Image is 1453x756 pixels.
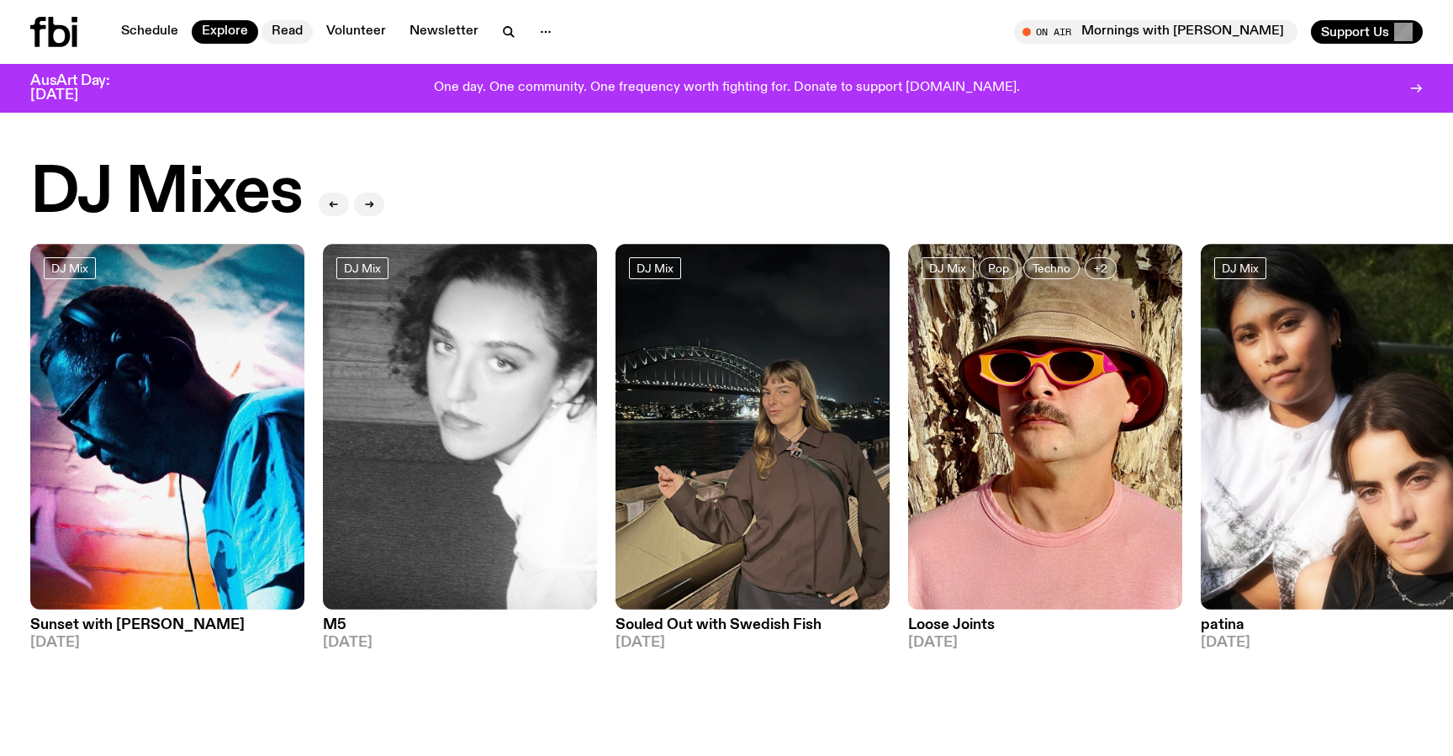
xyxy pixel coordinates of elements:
p: One day. One community. One frequency worth fighting for. Donate to support [DOMAIN_NAME]. [434,81,1020,96]
span: +2 [1094,262,1107,274]
button: +2 [1085,257,1117,279]
span: DJ Mix [637,262,674,274]
span: DJ Mix [1222,262,1259,274]
span: [DATE] [323,636,597,650]
span: Pop [988,262,1009,274]
a: Schedule [111,20,188,44]
a: DJ Mix [336,257,388,279]
span: [DATE] [616,636,890,650]
span: DJ Mix [344,262,381,274]
button: Support Us [1311,20,1423,44]
a: Souled Out with Swedish Fish[DATE] [616,610,890,650]
a: DJ Mix [629,257,681,279]
a: Read [262,20,313,44]
button: On AirMornings with [PERSON_NAME] [1014,20,1297,44]
a: DJ Mix [44,257,96,279]
span: Techno [1033,262,1070,274]
h2: DJ Mixes [30,161,302,225]
h3: Sunset with [PERSON_NAME] [30,618,304,632]
a: Sunset with [PERSON_NAME][DATE] [30,610,304,650]
span: [DATE] [908,636,1182,650]
span: Support Us [1321,24,1389,40]
span: DJ Mix [51,262,88,274]
a: Pop [979,257,1018,279]
h3: Souled Out with Swedish Fish [616,618,890,632]
a: M5[DATE] [323,610,597,650]
img: Izzy Page stands above looking down at Opera Bar. She poses in front of the Harbour Bridge in the... [616,244,890,610]
h3: AusArt Day: [DATE] [30,74,138,103]
span: DJ Mix [929,262,966,274]
h3: M5 [323,618,597,632]
a: DJ Mix [922,257,974,279]
a: Loose Joints[DATE] [908,610,1182,650]
a: Volunteer [316,20,396,44]
a: DJ Mix [1214,257,1266,279]
a: Explore [192,20,258,44]
h3: Loose Joints [908,618,1182,632]
a: Newsletter [399,20,489,44]
a: Techno [1023,257,1080,279]
img: Tyson stands in front of a paperbark tree wearing orange sunglasses, a suede bucket hat and a pin... [908,244,1182,610]
img: Simon Caldwell stands side on, looking downwards. He has headphones on. Behind him is a brightly ... [30,244,304,610]
img: A black and white photo of Lilly wearing a white blouse and looking up at the camera. [323,244,597,610]
span: [DATE] [30,636,304,650]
